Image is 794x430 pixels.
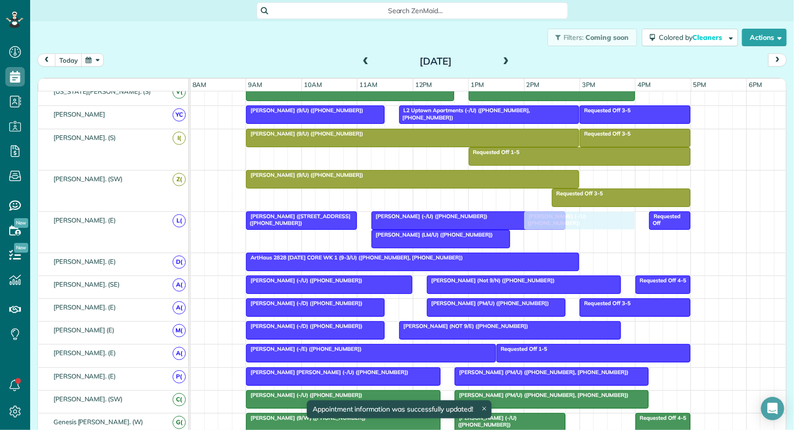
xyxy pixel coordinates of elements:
span: [PERSON_NAME]. (E) [52,216,118,224]
span: [PERSON_NAME]. (SE) [52,280,122,288]
span: [PERSON_NAME] (E) [52,326,116,334]
span: [PERSON_NAME] (-/U) ([PHONE_NUMBER]) [454,414,517,428]
span: G( [173,416,186,429]
span: Genesis [PERSON_NAME]. (W) [52,418,145,426]
span: [PERSON_NAME]. (E) [52,258,118,265]
span: [PERSON_NAME] (-/U) ([PHONE_NUMBER]) [371,213,488,220]
span: 8am [191,81,209,88]
span: [PERSON_NAME]. (E) [52,349,118,357]
span: 9am [246,81,264,88]
span: 3pm [580,81,597,88]
span: Cleaners [692,33,723,42]
span: [PERSON_NAME] (LM/U) ([PHONE_NUMBER]) [371,231,494,238]
span: P( [173,370,186,383]
span: L( [173,214,186,227]
span: ArtHaus 2828 [DATE] CORE WK 1 (9-3/U) ([PHONE_NUMBER], [PHONE_NUMBER]) [246,254,463,261]
button: today [55,53,82,67]
span: C( [173,393,186,406]
span: New [14,218,28,228]
span: Requested Off 3-5 [579,130,631,137]
span: I( [173,132,186,145]
span: D( [173,256,186,269]
span: 5pm [691,81,708,88]
span: [PERSON_NAME]. (SW) [52,395,124,403]
span: Requested Off 3-5 [579,107,631,114]
span: [PERSON_NAME] (9/U) ([PHONE_NUMBER]) [246,172,364,178]
div: Open Intercom Messenger [761,397,784,420]
span: A( [173,278,186,292]
span: [PERSON_NAME] (PM/U) ([PHONE_NUMBER], [PHONE_NUMBER]) [454,369,629,376]
span: 1pm [469,81,486,88]
span: Requested Off 3-5 [551,190,603,197]
button: Actions [742,29,787,46]
span: [PERSON_NAME] (9/W) ([PHONE_NUMBER]) [246,414,366,421]
span: Requested Off 4-5 [635,277,687,284]
span: L2 Uptown Apartments (-/U) ([PHONE_NUMBER], [PHONE_NUMBER]) [399,107,530,120]
span: A( [173,347,186,360]
span: [PERSON_NAME] (9/U) ([PHONE_NUMBER]) [246,107,364,114]
span: [PERSON_NAME] [52,110,107,118]
span: V( [173,86,186,99]
span: 10am [302,81,324,88]
span: 4pm [635,81,653,88]
button: prev [37,53,56,67]
span: [PERSON_NAME] (-/E) ([PHONE_NUMBER]) [246,345,362,352]
span: [PERSON_NAME] [PERSON_NAME] (-/U) ([PHONE_NUMBER]) [246,369,409,376]
button: Colored byCleaners [642,29,738,46]
span: 2pm [525,81,542,88]
span: Requested Off 3-5 [579,300,631,307]
span: [PERSON_NAME]. (E) [52,303,118,311]
span: 6pm [747,81,764,88]
span: [PERSON_NAME] (-/U) ([PHONE_NUMBER]) [246,392,363,398]
span: 12pm [413,81,434,88]
span: [PERSON_NAME] ([STREET_ADDRESS] ([PHONE_NUMBER]) [246,213,351,226]
span: Requested Off 4-5 [635,414,687,421]
span: [PERSON_NAME] (-/U) ([PHONE_NUMBER]) [524,213,586,226]
span: [PERSON_NAME] (PM/U) ([PHONE_NUMBER]) [426,300,549,307]
span: Requested Off 1-5 [496,345,548,352]
span: 11am [357,81,379,88]
span: [PERSON_NAME] (-/U) ([PHONE_NUMBER]) [246,277,363,284]
span: [US_STATE][PERSON_NAME]. (S) [52,87,153,95]
span: Z( [173,173,186,186]
span: Filters: [564,33,584,42]
span: A( [173,301,186,314]
button: next [768,53,787,67]
span: New [14,243,28,253]
span: M( [173,324,186,337]
span: Requested Off [649,213,680,226]
span: [PERSON_NAME] (9/U) ([PHONE_NUMBER]) [246,130,364,137]
span: [PERSON_NAME]. (SW) [52,175,124,183]
span: [PERSON_NAME] (-/D) ([PHONE_NUMBER]) [246,300,363,307]
span: [PERSON_NAME] (Not 9/N) ([PHONE_NUMBER]) [426,277,555,284]
span: [PERSON_NAME] (-/D) ([PHONE_NUMBER]) [246,323,363,329]
span: YC [173,108,186,121]
span: [PERSON_NAME] (PM/U) ([PHONE_NUMBER], [PHONE_NUMBER]) [454,392,629,398]
span: [PERSON_NAME]. (S) [52,134,118,141]
span: Requested Off 1-5 [468,149,520,155]
span: Colored by [659,33,725,42]
span: [PERSON_NAME] (NOT 9/E) ([PHONE_NUMBER]) [399,323,529,329]
span: Coming soon [585,33,629,42]
h2: [DATE] [375,56,496,67]
span: [PERSON_NAME]. (E) [52,372,118,380]
div: Appointment information was successfully updated! [307,400,492,418]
